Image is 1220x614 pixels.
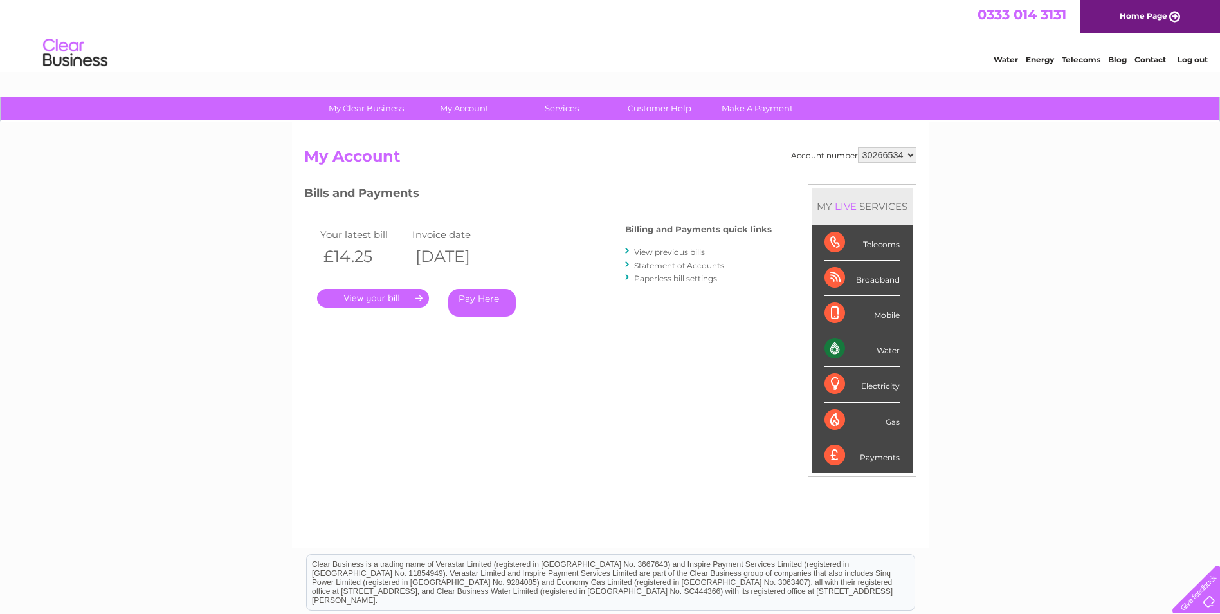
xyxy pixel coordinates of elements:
[317,226,410,243] td: Your latest bill
[313,97,419,120] a: My Clear Business
[509,97,615,120] a: Services
[704,97,810,120] a: Make A Payment
[317,289,429,308] a: .
[824,225,900,261] div: Telecoms
[409,243,502,270] th: [DATE]
[304,184,772,207] h3: Bills and Payments
[1178,55,1208,64] a: Log out
[824,438,900,473] div: Payments
[978,6,1066,23] a: 0333 014 3131
[317,243,410,270] th: £14.25
[824,331,900,367] div: Water
[1108,55,1127,64] a: Blog
[824,296,900,331] div: Mobile
[1134,55,1166,64] a: Contact
[42,33,108,73] img: logo.png
[994,55,1018,64] a: Water
[411,97,517,120] a: My Account
[304,147,916,172] h2: My Account
[824,367,900,402] div: Electricity
[448,289,516,317] a: Pay Here
[1026,55,1054,64] a: Energy
[634,274,717,283] a: Paperless bill settings
[606,97,713,120] a: Customer Help
[634,261,724,270] a: Statement of Accounts
[832,200,859,212] div: LIVE
[1062,55,1100,64] a: Telecoms
[307,7,915,62] div: Clear Business is a trading name of Verastar Limited (registered in [GEOGRAPHIC_DATA] No. 3667643...
[634,247,705,257] a: View previous bills
[409,226,502,243] td: Invoice date
[812,188,913,225] div: MY SERVICES
[824,261,900,296] div: Broadband
[625,225,772,234] h4: Billing and Payments quick links
[791,147,916,163] div: Account number
[824,403,900,438] div: Gas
